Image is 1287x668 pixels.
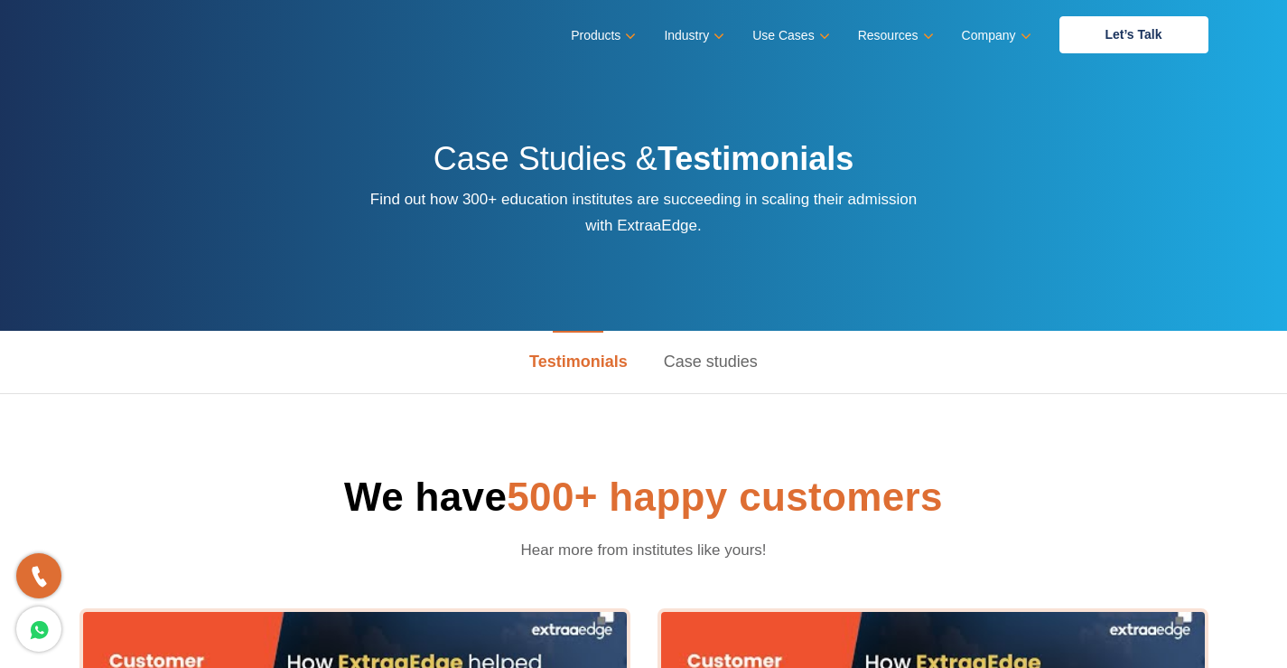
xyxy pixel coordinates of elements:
a: Resources [858,23,930,49]
p: Find out how 300+ education institutes are succeeding in scaling their admission with ExtraaEdge. [368,186,919,239]
a: Case studies [646,331,776,393]
strong: Testimonials [657,140,853,177]
span: 500+ happy customers [507,475,943,519]
a: Products [571,23,632,49]
h2: Case Studies & [368,137,919,186]
p: Hear more from institutes like yours! [411,537,876,563]
h1: We have [79,471,1208,523]
a: Testimonials [511,331,646,393]
a: Let’s Talk [1059,16,1208,53]
a: Company [962,23,1028,49]
a: Use Cases [752,23,825,49]
a: Industry [664,23,721,49]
